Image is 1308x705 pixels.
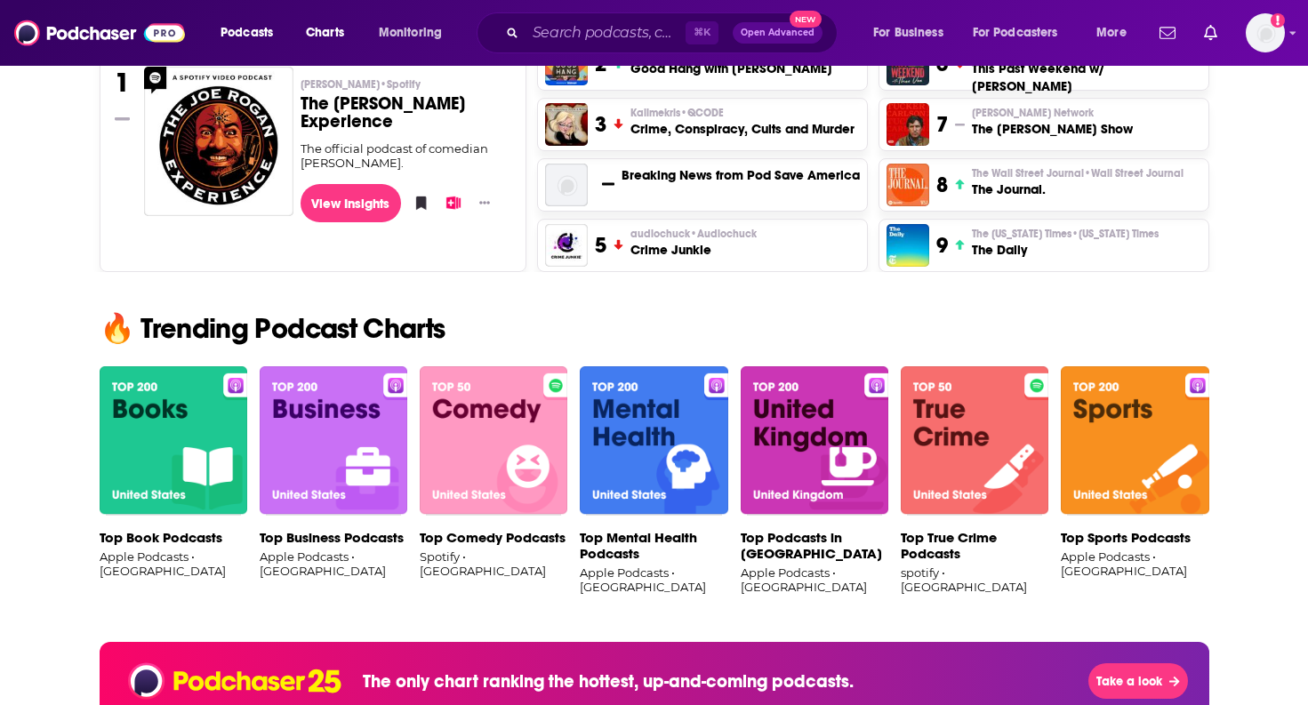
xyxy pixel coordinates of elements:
a: The Joe Rogan Experience [144,67,293,215]
img: User Profile [1246,13,1285,52]
h3: The Daily [972,241,1159,259]
img: banner-Top Business Podcasts [260,366,407,516]
div: The official podcast of comedian [PERSON_NAME]. [301,141,511,170]
span: Take a look [1096,674,1162,689]
button: open menu [961,19,1084,47]
button: Add to List [440,189,458,216]
span: • Spotify [380,78,421,91]
h3: The [PERSON_NAME] Experience [301,95,511,131]
a: banner-Top Sports PodcastsTop Sports PodcastsApple Podcasts • [GEOGRAPHIC_DATA] [1061,366,1208,599]
p: Apple Podcasts • [GEOGRAPHIC_DATA] [100,549,247,578]
img: Podchaser - Follow, Share and Rate Podcasts [14,16,185,50]
p: Tucker Carlson Network [972,106,1133,120]
h3: 5 [595,232,606,259]
h3: 1 [115,67,130,99]
img: banner-Top Comedy Podcasts [420,366,567,516]
p: The only chart ranking the hottest, up-and-coming podcasts. [363,670,854,693]
p: Top True Crime Podcasts [901,530,1048,562]
img: Crime Junkie [545,224,588,267]
img: banner-Top Book Podcasts [100,366,247,516]
span: The [US_STATE] Times [972,227,1159,241]
button: Open AdvancedNew [733,22,823,44]
p: Top Mental Health Podcasts [580,530,727,562]
span: [PERSON_NAME] [301,77,421,92]
span: audiochuck [630,227,757,241]
p: Top Podcasts in [GEOGRAPHIC_DATA] [741,530,888,562]
span: Charts [306,20,344,45]
img: Breaking News from Pod Save America [545,164,588,206]
div: Search podcasts, credits, & more... [494,12,855,53]
p: Top Sports Podcasts [1061,530,1208,546]
span: The Wall Street Journal [972,166,1184,180]
a: Show notifications dropdown [1152,18,1183,48]
h3: Crime Junkie [630,241,757,259]
p: Apple Podcasts • [GEOGRAPHIC_DATA] [260,549,407,578]
p: spotify • [GEOGRAPHIC_DATA] [901,565,1048,594]
span: ⌘ K [686,21,718,44]
p: Top Comedy Podcasts [420,530,567,546]
span: For Business [873,20,943,45]
img: banner-Top True Crime Podcasts [901,366,1048,516]
img: The Journal. [887,164,929,206]
a: banner-Top Podcasts in United KingdomTop Podcasts in [GEOGRAPHIC_DATA]Apple Podcasts • [GEOGRAPHI... [741,366,888,599]
p: Apple Podcasts • [GEOGRAPHIC_DATA] [580,565,727,594]
svg: Add a profile image [1271,13,1285,28]
a: The [US_STATE] Times•[US_STATE] TimesThe Daily [972,227,1159,259]
span: Podcasts [221,20,273,45]
a: banner-Top Comedy PodcastsTop Comedy PodcastsSpotify • [GEOGRAPHIC_DATA] [420,366,567,599]
p: The New York Times • New York Times [972,227,1159,241]
img: Crime, Conspiracy, Cults and Murder [545,103,588,146]
span: • [US_STATE] Times [1071,228,1159,240]
h3: Breaking News from Pod Save America [622,166,860,184]
input: Search podcasts, credits, & more... [526,19,686,47]
a: audiochuck•AudiochuckCrime Junkie [630,227,757,259]
a: Charts [294,19,355,47]
p: Kallmekris • QCODE [630,106,855,120]
a: [PERSON_NAME]This Past Weekend w/ [PERSON_NAME] [972,45,1200,95]
a: banner-Top True Crime PodcastsTop True Crime Podcastsspotify • [GEOGRAPHIC_DATA] [901,366,1048,599]
img: The Tucker Carlson Show [887,103,929,146]
button: Bookmark Podcast [408,189,426,216]
span: [PERSON_NAME] Network [972,106,1094,120]
p: Apple Podcasts • [GEOGRAPHIC_DATA] [741,565,888,594]
a: banner-Top Mental Health PodcastsTop Mental Health PodcastsApple Podcasts • [GEOGRAPHIC_DATA] [580,366,727,599]
button: open menu [366,19,465,47]
span: For Podcasters [973,20,1058,45]
h3: 7 [936,111,948,138]
a: Show notifications dropdown [1197,18,1224,48]
h3: Crime, Conspiracy, Cults and Murder [630,120,855,138]
a: The Wall Street Journal•Wall Street JournalThe Journal. [972,166,1184,198]
span: • Wall Street Journal [1084,167,1184,180]
h3: 9 [936,232,948,259]
span: • Audiochuck [690,228,757,240]
p: The Wall Street Journal • Wall Street Journal [972,166,1184,180]
h3: 8 [936,172,948,198]
img: banner-Top Sports Podcasts [1061,366,1208,516]
h3: The Journal. [972,180,1184,198]
button: Take a look [1088,663,1187,699]
img: banner-Top Mental Health Podcasts [580,366,727,516]
span: Open Advanced [741,28,814,37]
a: The Joe Rogan Experience [144,67,293,216]
h3: 3 [595,111,606,138]
button: Show More Button [472,194,497,212]
a: banner-Top Business PodcastsTop Business PodcastsApple Podcasts • [GEOGRAPHIC_DATA] [260,366,407,599]
a: [PERSON_NAME]•SpotifyThe [PERSON_NAME] Experience [301,77,511,141]
p: audiochuck • Audiochuck [630,227,757,241]
img: Podchaser 25 banner [128,660,341,702]
img: banner-Top Podcasts in United Kingdom [741,366,888,516]
h3: Good Hang with [PERSON_NAME] [630,60,832,77]
a: View Insights [301,184,401,222]
a: Kallmekris•QCODECrime, Conspiracy, Cults and Murder [630,106,855,138]
button: open menu [861,19,966,47]
img: The Daily [887,224,929,267]
button: open menu [208,19,296,47]
button: Show profile menu [1246,13,1285,52]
